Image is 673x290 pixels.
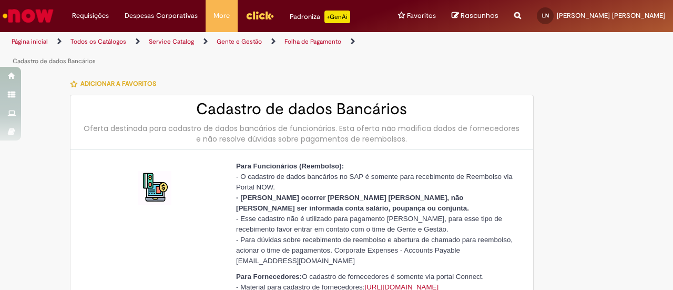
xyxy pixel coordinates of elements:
img: ServiceNow [1,5,55,26]
a: Rascunhos [452,11,498,21]
a: Folha de Pagamento [284,37,341,46]
span: - O cadastro de dados bancários no SAP é somente para recebimento de Reembolso via Portal NOW. [236,173,513,191]
button: Adicionar a Favoritos [70,73,162,95]
strong: Para Fornecedores: [236,273,302,281]
span: Requisições [72,11,109,21]
span: Adicionar a Favoritos [80,79,156,88]
div: Oferta destinada para cadastro de dados bancários de funcionários. Esta oferta não modifica dados... [81,123,523,144]
p: +GenAi [324,11,350,23]
div: Padroniza [290,11,350,23]
span: - Esse cadastro não é utilizado para pagamento [PERSON_NAME], para esse tipo de recebimento favor... [236,215,502,233]
span: More [213,11,230,21]
span: [PERSON_NAME] [PERSON_NAME] [557,11,665,20]
a: Página inicial [12,37,48,46]
span: Rascunhos [461,11,498,21]
a: Cadastro de dados Bancários [13,57,96,65]
span: - Para dúvidas sobre recebimento de reembolso e abertura de chamado para reembolso, acionar o tim... [236,236,513,265]
img: Cadastro de dados Bancários [138,171,171,205]
a: Todos os Catálogos [70,37,126,46]
h2: Cadastro de dados Bancários [81,101,523,118]
span: - [PERSON_NAME] ocorrer [PERSON_NAME] [PERSON_NAME], não [PERSON_NAME] ser informada conta salári... [236,194,469,212]
span: O cadastro de fornecedores é somente via portal Connect. [236,273,484,281]
a: Service Catalog [149,37,194,46]
span: Despesas Corporativas [125,11,198,21]
span: LN [542,12,549,19]
span: Favoritos [407,11,436,21]
a: Gente e Gestão [217,37,262,46]
img: click_logo_yellow_360x200.png [246,7,274,23]
span: Para Funcionários (Reembolso): [236,162,344,170]
ul: Trilhas de página [8,32,441,71]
